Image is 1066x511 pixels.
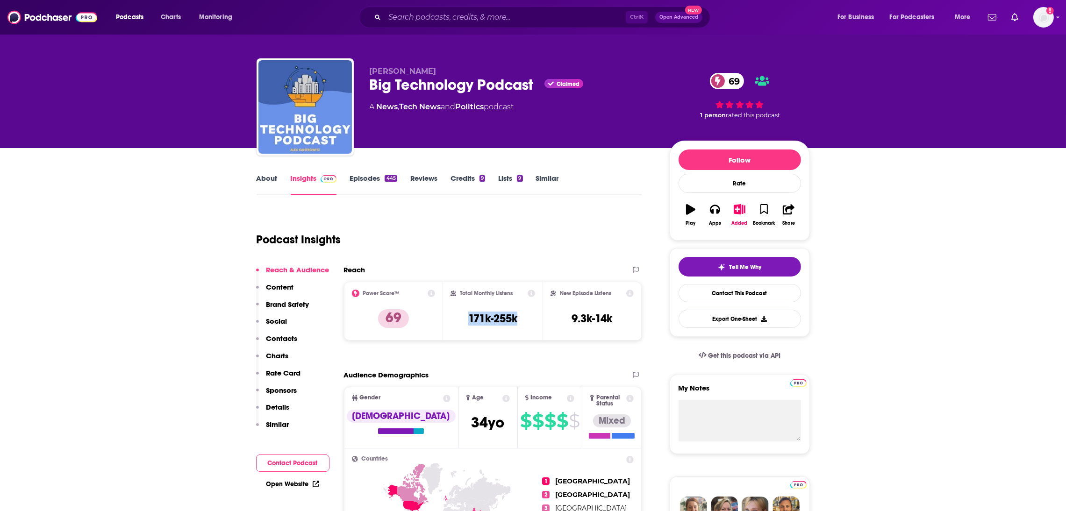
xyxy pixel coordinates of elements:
[377,102,398,111] a: News
[679,310,801,328] button: Export One-Sheet
[782,220,795,226] div: Share
[347,410,456,423] div: [DEMOGRAPHIC_DATA]
[256,283,294,300] button: Content
[530,395,552,401] span: Income
[659,15,698,20] span: Open Advanced
[753,220,775,226] div: Bookmark
[560,290,611,297] h2: New Episode Listens
[155,10,186,25] a: Charts
[472,395,484,401] span: Age
[655,12,702,23] button: Open AdvancedNew
[385,10,626,25] input: Search podcasts, credits, & more...
[291,174,337,195] a: InsightsPodchaser Pro
[679,149,801,170] button: Follow
[199,11,232,24] span: Monitoring
[719,73,744,89] span: 69
[703,198,727,232] button: Apps
[948,10,982,25] button: open menu
[256,265,329,283] button: Reach & Audience
[258,60,352,154] img: Big Technology Podcast
[363,290,400,297] h2: Power Score™
[890,11,935,24] span: For Podcasters
[701,112,726,119] span: 1 person
[344,265,365,274] h2: Reach
[679,383,801,400] label: My Notes
[410,174,437,195] a: Reviews
[670,67,810,125] div: 69 1 personrated this podcast
[790,379,807,387] img: Podchaser Pro
[691,344,788,367] a: Get this podcast via API
[679,257,801,277] button: tell me why sparkleTell Me Why
[479,175,485,182] div: 9
[726,112,780,119] span: rated this podcast
[266,351,289,360] p: Charts
[257,233,341,247] h1: Podcast Insights
[256,317,287,334] button: Social
[732,220,748,226] div: Added
[257,174,278,195] a: About
[266,283,294,291] p: Content
[451,174,485,195] a: Credits9
[984,9,1000,25] a: Show notifications dropdown
[256,351,289,369] button: Charts
[368,7,719,28] div: Search podcasts, credits, & more...
[679,284,801,302] a: Contact This Podcast
[256,334,298,351] button: Contacts
[266,369,301,377] p: Rate Card
[344,370,429,379] h2: Audience Demographics
[1046,7,1054,14] svg: Add a profile image
[790,378,807,387] a: Pro website
[266,265,329,274] p: Reach & Audience
[1033,7,1054,28] span: Logged in as LindaBurns
[370,67,436,76] span: [PERSON_NAME]
[831,10,886,25] button: open menu
[266,386,297,395] p: Sponsors
[790,480,807,489] a: Pro website
[256,403,290,420] button: Details
[266,300,309,309] p: Brand Safety
[790,481,807,489] img: Podchaser Pro
[456,102,484,111] a: Politics
[161,11,181,24] span: Charts
[471,413,504,432] span: 34 yo
[468,312,517,326] h3: 171k-255k
[709,220,721,226] div: Apps
[266,334,298,343] p: Contacts
[884,10,948,25] button: open menu
[370,101,514,113] div: A podcast
[532,413,544,428] span: $
[679,198,703,232] button: Play
[360,395,381,401] span: Gender
[398,102,400,111] span: ,
[727,198,751,232] button: Added
[955,11,971,24] span: More
[321,175,337,183] img: Podchaser Pro
[776,198,801,232] button: Share
[542,477,550,485] span: 1
[542,491,550,498] span: 2
[837,11,874,24] span: For Business
[555,477,630,485] span: [GEOGRAPHIC_DATA]
[441,102,456,111] span: and
[1008,9,1022,25] a: Show notifications dropdown
[256,386,297,403] button: Sponsors
[569,413,580,428] span: $
[557,413,568,428] span: $
[266,403,290,412] p: Details
[557,82,580,86] span: Claimed
[460,290,513,297] h2: Total Monthly Listens
[266,480,319,488] a: Open Website
[710,73,744,89] a: 69
[256,454,329,472] button: Contact Podcast
[718,263,725,271] img: tell me why sparkle
[708,352,780,360] span: Get this podcast via API
[378,309,409,328] p: 69
[498,174,522,195] a: Lists9
[1033,7,1054,28] button: Show profile menu
[266,420,289,429] p: Similar
[266,317,287,326] p: Social
[7,8,97,26] img: Podchaser - Follow, Share and Rate Podcasts
[572,312,613,326] h3: 9.3k-14k
[679,174,801,193] div: Rate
